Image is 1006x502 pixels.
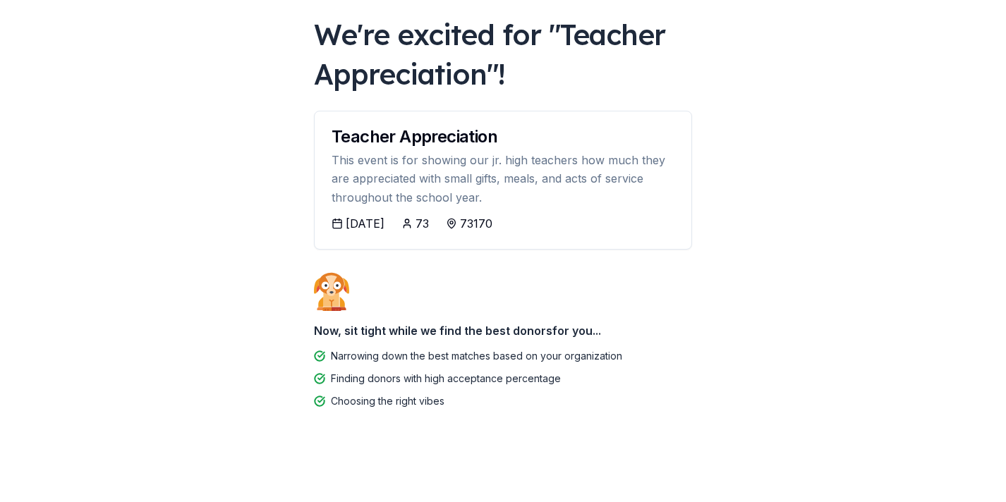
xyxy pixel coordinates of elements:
div: Narrowing down the best matches based on your organization [331,348,622,365]
div: Now, sit tight while we find the best donors for you... [314,317,692,345]
div: This event is for showing our jr. high teachers how much they are appreciated with small gifts, m... [332,151,674,207]
div: 73 [416,215,429,232]
div: Finding donors with high acceptance percentage [331,370,561,387]
div: Teacher Appreciation [332,128,674,145]
img: Dog waiting patiently [314,272,349,310]
div: Choosing the right vibes [331,393,444,410]
div: 73170 [460,215,492,232]
div: [DATE] [346,215,384,232]
div: We're excited for " Teacher Appreciation "! [314,15,692,94]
